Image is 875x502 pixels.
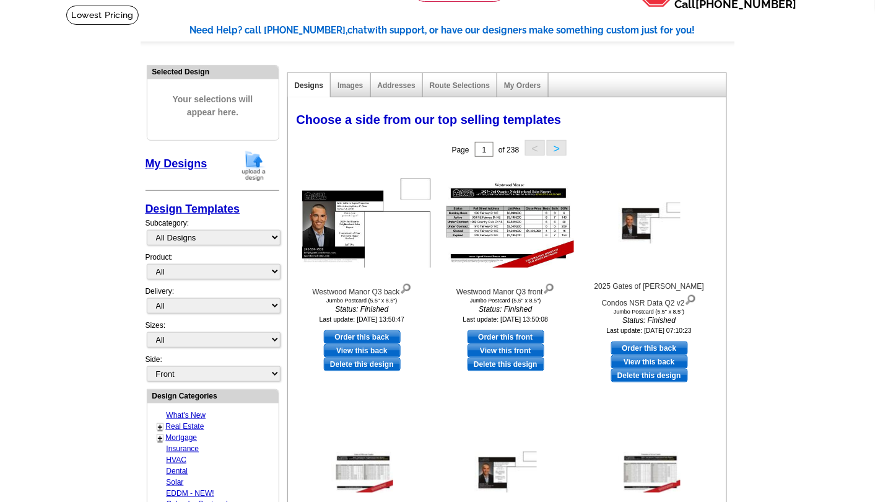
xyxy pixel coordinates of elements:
a: View this back [611,355,688,369]
a: Delete this design [324,358,401,371]
button: < [525,140,545,156]
a: HVAC [167,456,186,464]
div: Jumbo Postcard (5.5" x 8.5") [294,297,430,304]
img: view design details [543,281,555,294]
a: Delete this design [468,358,544,371]
a: Solar [167,478,184,487]
a: use this design [468,330,544,344]
div: Design Categories [147,390,279,402]
a: My Orders [504,81,541,90]
div: Jumbo Postcard (5.5" x 8.5") [581,309,718,315]
span: Page [452,146,469,154]
div: Westwood Manor Q3 back [294,281,430,297]
a: My Designs [146,158,207,170]
a: Delete this design [611,369,688,382]
span: chat [348,25,368,36]
img: Westwood Manor Q3 front [438,178,574,268]
a: Insurance [167,444,199,453]
a: + [158,433,163,443]
a: Real Estate [166,422,204,431]
div: Westwood Manor Q3 front [438,281,574,297]
img: view design details [685,292,697,306]
a: View this back [324,344,401,358]
a: What's New [167,411,206,420]
a: Addresses [378,81,416,90]
small: Last update: [DATE] 13:50:08 [463,315,549,323]
a: Design Templates [146,203,240,215]
a: EDDM - NEW! [167,489,214,498]
span: Choose a side from our top selling templates [297,113,562,126]
img: view design details [400,281,412,294]
a: Mortgage [166,433,198,442]
div: Selected Design [147,66,279,77]
img: Westwood Manor Q3 back [294,178,430,268]
img: upload-design [238,150,270,182]
span: of 238 [498,146,519,154]
img: 2025 Gates of McLean Condos NSR Data Q2 v2 [619,203,681,244]
a: Route Selections [430,81,490,90]
div: Subcategory: [146,218,279,252]
a: Images [337,81,363,90]
a: Designs [295,81,324,90]
a: use this design [611,341,688,355]
div: Delivery: [146,286,279,320]
img: Fountains at McLean Condos NSR Q2 v1 [619,452,681,493]
div: Need Help? call [PHONE_NUMBER], with support, or have our designers make something custom just fo... [190,24,735,38]
a: + [158,422,163,432]
small: Last update: [DATE] 13:50:47 [320,315,405,323]
a: View this front [468,344,544,358]
a: Dental [167,467,188,475]
img: 2025 Gates of McLean Condos NSR Data Q2 v1 [331,452,393,493]
a: use this design [324,330,401,344]
small: Last update: [DATE] 07:10:23 [607,327,692,334]
div: Jumbo Postcard (5.5" x 8.5") [438,297,574,304]
i: Status: Finished [581,315,718,326]
div: Product: [146,252,279,286]
i: Status: Finished [438,304,574,315]
button: > [547,140,567,156]
img: Fountains at McLean Condos NSR Q2 v2 [475,452,537,493]
i: Status: Finished [294,304,430,315]
div: Side: [146,354,279,383]
div: Sizes: [146,320,279,354]
div: 2025 Gates of [PERSON_NAME] Condos NSR Data Q2 v2 [581,281,718,309]
span: Your selections will appear here. [157,81,269,131]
